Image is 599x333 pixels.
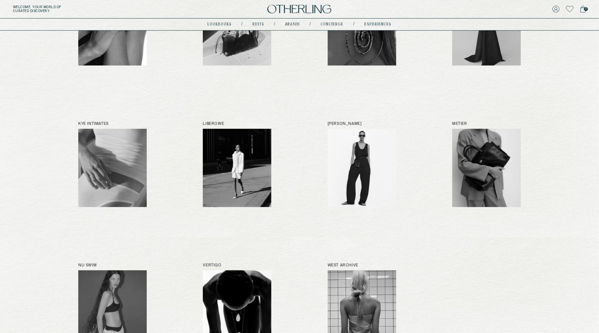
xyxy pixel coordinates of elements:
[203,129,271,207] img: Liberowe
[321,23,344,26] a: concierge
[365,23,392,26] a: experiences
[208,23,232,26] a: lookbooks
[452,122,521,126] h2: Metier
[242,22,243,27] div: /
[353,22,355,27] div: /
[274,22,276,27] div: /
[328,129,396,207] img: Matteau
[584,7,588,11] span: 0
[203,263,271,268] h2: Vertigo
[285,23,300,26] a: Brands
[328,263,396,268] h2: West Archive
[78,129,147,207] img: Kye Intimates
[13,5,185,13] h5: Welcome . Your world of curated discovery.
[310,22,311,27] div: /
[580,5,586,14] a: 0
[203,122,271,126] h2: Liberowe
[328,122,396,207] a: [PERSON_NAME]
[78,122,147,207] a: Kye Intimates
[452,129,521,207] img: Metier
[267,5,331,14] img: logo
[328,122,396,126] h2: [PERSON_NAME]
[452,122,521,207] a: Metier
[78,263,147,268] h2: Nu Swim
[203,122,271,207] a: Liberowe
[253,23,264,26] a: Edits
[78,122,147,126] h2: Kye Intimates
